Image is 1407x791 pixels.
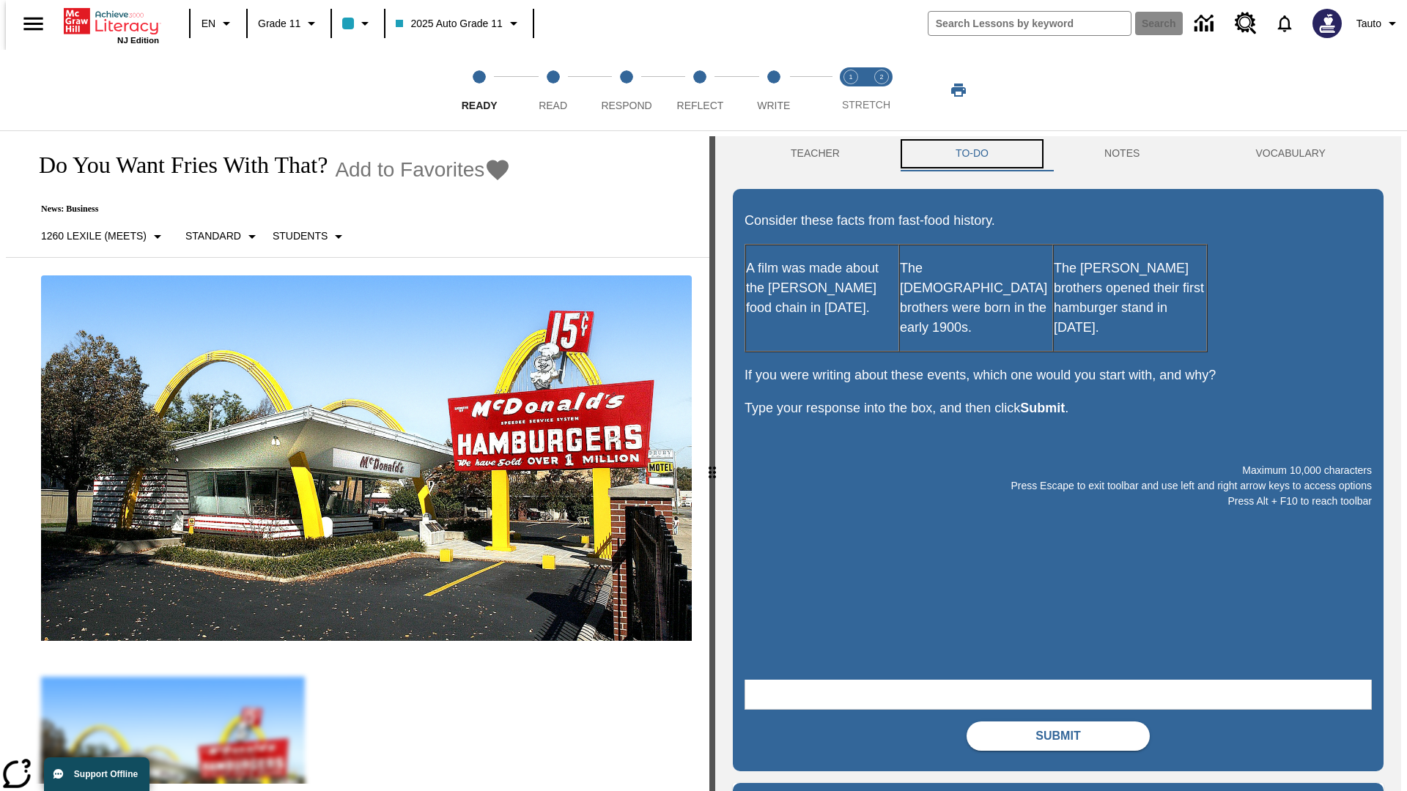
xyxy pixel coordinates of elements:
[733,136,1384,171] div: Instructional Panel Tabs
[41,229,147,244] p: 1260 Lexile (Meets)
[539,100,567,111] span: Read
[1266,4,1304,42] a: Notifications
[396,16,502,31] span: 2025 Auto Grade 11
[746,259,898,318] p: A film was made about the [PERSON_NAME] food chain in [DATE].
[657,50,742,130] button: Reflect step 4 of 5
[1046,136,1197,171] button: NOTES
[273,229,328,244] p: Students
[1312,9,1342,38] img: Avatar
[510,50,595,130] button: Read step 2 of 5
[830,50,872,130] button: Stretch Read step 1 of 2
[842,99,890,111] span: STRETCH
[185,229,241,244] p: Standard
[709,136,715,791] div: Press Enter or Spacebar and then press right and left arrow keys to move the slider
[601,100,651,111] span: Respond
[195,10,242,37] button: Language: EN, Select a language
[745,398,1372,418] p: Type your response into the box, and then click .
[64,5,159,45] div: Home
[23,152,328,179] h1: Do You Want Fries With That?
[41,275,692,642] img: One of the first McDonald's stores, with the iconic red sign and golden arches.
[1351,10,1407,37] button: Profile/Settings
[849,73,852,81] text: 1
[935,77,982,103] button: Print
[745,365,1372,385] p: If you were writing about these events, which one would you start with, and why?
[44,757,149,791] button: Support Offline
[879,73,883,81] text: 2
[23,204,511,215] p: News: Business
[1356,16,1381,31] span: Tauto
[202,16,215,31] span: EN
[1197,136,1384,171] button: VOCABULARY
[335,157,511,182] button: Add to Favorites - Do You Want Fries With That?
[1186,4,1226,44] a: Data Center
[677,100,724,111] span: Reflect
[745,463,1372,478] p: Maximum 10,000 characters
[928,12,1131,35] input: search field
[715,136,1401,791] div: activity
[258,16,300,31] span: Grade 11
[584,50,669,130] button: Respond step 3 of 5
[6,12,214,25] body: Maximum 10,000 characters Press Escape to exit toolbar and use left and right arrow keys to acces...
[745,478,1372,494] p: Press Escape to exit toolbar and use left and right arrow keys to access options
[1304,4,1351,42] button: Select a new avatar
[335,158,484,182] span: Add to Favorites
[745,211,1372,231] p: Consider these facts from fast-food history.
[336,10,380,37] button: Class color is light blue. Change class color
[12,2,55,45] button: Open side menu
[757,100,790,111] span: Write
[74,769,138,779] span: Support Offline
[267,223,353,250] button: Select Student
[462,100,498,111] span: Ready
[898,136,1046,171] button: TO-DO
[1020,401,1065,415] strong: Submit
[390,10,528,37] button: Class: 2025 Auto Grade 11, Select your class
[180,223,267,250] button: Scaffolds, Standard
[733,136,898,171] button: Teacher
[35,223,172,250] button: Select Lexile, 1260 Lexile (Meets)
[437,50,522,130] button: Ready step 1 of 5
[252,10,326,37] button: Grade: Grade 11, Select a grade
[860,50,903,130] button: Stretch Respond step 2 of 2
[731,50,816,130] button: Write step 5 of 5
[6,136,709,784] div: reading
[900,259,1052,338] p: The [DEMOGRAPHIC_DATA] brothers were born in the early 1900s.
[117,36,159,45] span: NJ Edition
[1226,4,1266,43] a: Resource Center, Will open in new tab
[1054,259,1206,338] p: The [PERSON_NAME] brothers opened their first hamburger stand in [DATE].
[745,494,1372,509] p: Press Alt + F10 to reach toolbar
[967,721,1150,751] button: Submit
